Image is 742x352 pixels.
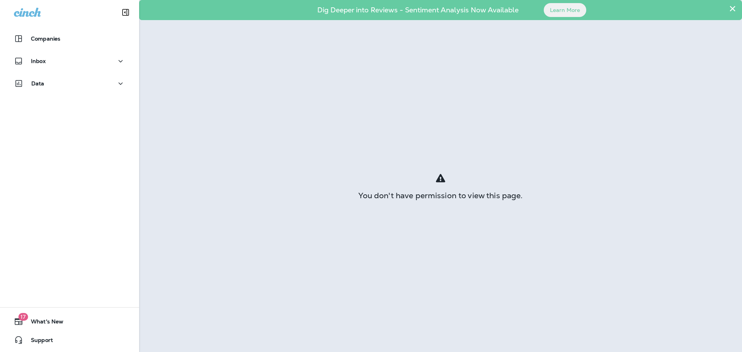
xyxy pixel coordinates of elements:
[729,2,736,15] button: Close
[544,3,586,17] button: Learn More
[8,53,131,69] button: Inbox
[115,5,136,20] button: Collapse Sidebar
[23,337,53,346] span: Support
[295,9,541,11] p: Dig Deeper into Reviews - Sentiment Analysis Now Available
[31,58,46,64] p: Inbox
[31,36,60,42] p: Companies
[8,314,131,329] button: 17What's New
[8,332,131,348] button: Support
[18,313,28,321] span: 17
[8,76,131,91] button: Data
[31,80,44,87] p: Data
[8,31,131,46] button: Companies
[139,192,742,199] div: You don't have permission to view this page.
[23,318,63,328] span: What's New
